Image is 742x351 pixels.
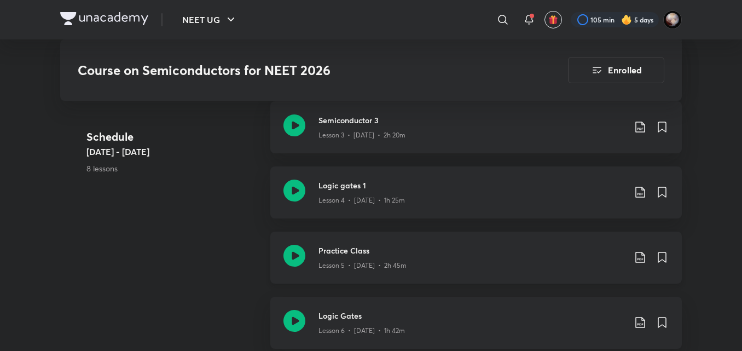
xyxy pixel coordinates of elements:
p: Lesson 6 • [DATE] • 1h 42m [318,326,405,336]
h5: [DATE] - [DATE] [86,145,262,158]
img: Company Logo [60,12,148,25]
h4: Schedule [86,129,262,145]
img: avatar [548,15,558,25]
h3: Practice Class [318,245,625,256]
button: NEET UG [176,9,244,31]
h3: Semiconductor 3 [318,114,625,126]
p: Lesson 3 • [DATE] • 2h 20m [318,130,405,140]
button: Enrolled [568,57,664,83]
button: avatar [544,11,562,28]
a: Company Logo [60,12,148,28]
p: Lesson 5 • [DATE] • 2h 45m [318,261,407,271]
a: Logic gates 1Lesson 4 • [DATE] • 1h 25m [270,166,682,232]
h3: Course on Semiconductors for NEET 2026 [78,62,506,78]
p: 8 lessons [86,163,262,174]
h3: Logic gates 1 [318,180,625,191]
img: Swarit [663,10,682,29]
img: streak [621,14,632,25]
p: Lesson 4 • [DATE] • 1h 25m [318,195,405,205]
h3: Logic Gates [318,310,625,321]
a: Semiconductor 3Lesson 3 • [DATE] • 2h 20m [270,101,682,166]
a: Practice ClassLesson 5 • [DATE] • 2h 45m [270,232,682,297]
